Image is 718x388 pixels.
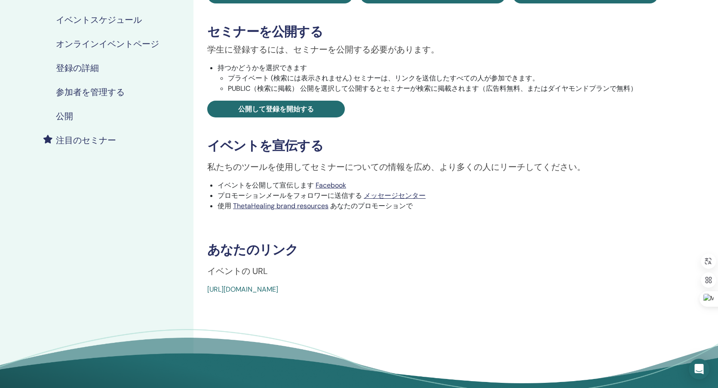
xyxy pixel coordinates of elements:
li: 使用 あなたのプロモーションで [218,201,658,211]
p: イベントの URL [207,265,658,277]
h4: イベントスケジュール [56,15,142,25]
h3: セミナーを公開する [207,24,658,40]
li: イベントを公開して宣伝します [218,180,658,191]
a: [URL][DOMAIN_NAME] [207,285,278,294]
a: Facebook [316,181,346,190]
h4: 登録の詳細 [56,63,99,73]
span: 公開して登録を開始する [238,105,314,114]
li: プロモーションメールをフォロワーに送信する [218,191,658,201]
li: PUBLIC（検索に掲載） 公開を選択して公開するとセミナーが検索に掲載されます（広告料無料、またはダイヤモンドプランで無料） [228,83,658,94]
li: 持つかどうかを選択できます [218,63,658,94]
a: ThetaHealing brand resources [233,201,328,210]
h3: あなたのリンク [207,242,658,258]
a: 公開して登録を開始する [207,101,345,117]
h4: 公開 [56,111,73,121]
h4: 参加者を管理する [56,87,125,97]
p: 私たちのツールを使用してセミナーについての情報を広め、より多くの人にリーチしてください。 [207,160,658,173]
div: Open Intercom Messenger [689,359,709,379]
p: 学生に登録するには、セミナーを公開する必要があります。 [207,43,658,56]
h4: 注目のセミナー [56,135,116,145]
a: メッセージセンター [364,191,426,200]
h3: イベントを宣伝する [207,138,658,154]
h4: オンラインイベントページ [56,39,159,49]
li: プライベート (検索には表示されません) セミナーは、リンクを送信したすべての人が参加できます。 [228,73,658,83]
